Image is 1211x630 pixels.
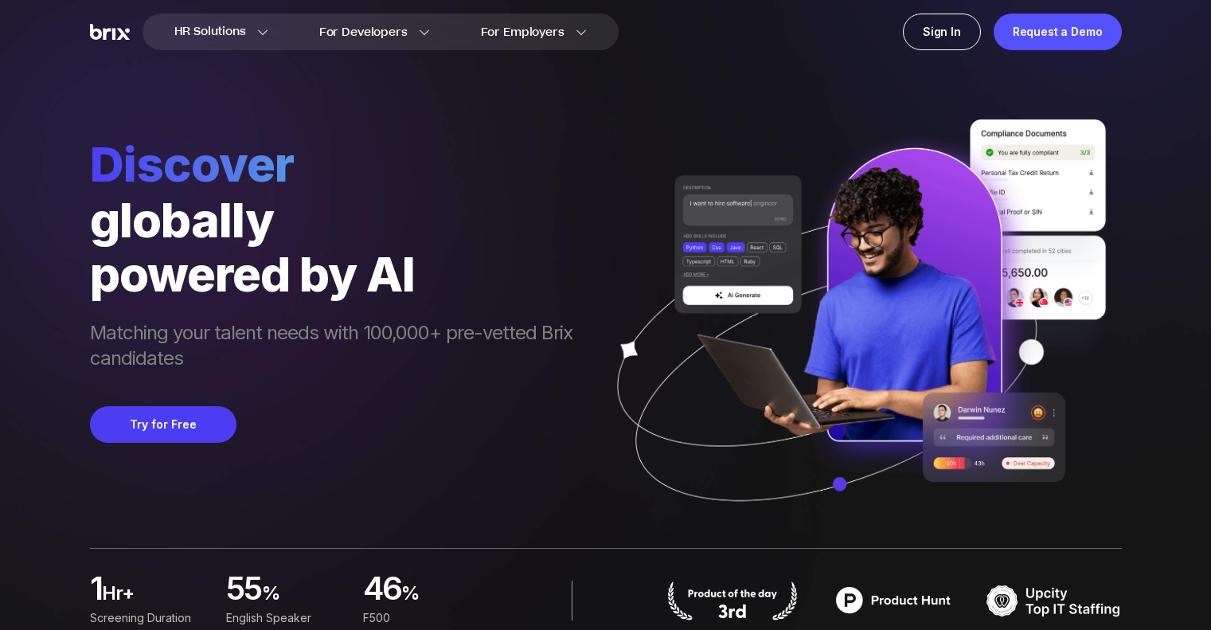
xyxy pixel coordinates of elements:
[319,24,408,41] span: For Developers
[90,406,236,443] button: Try for Free
[362,609,479,627] div: F500
[102,581,207,612] span: hr+
[90,193,588,247] div: globally
[826,581,961,620] img: product hunt badge
[90,247,588,301] div: powered by AI
[90,609,207,627] div: Screening duration
[481,24,564,41] span: For Employers
[401,581,480,612] span: %
[174,19,246,45] span: HR Solutions
[362,574,401,606] span: 46
[90,135,588,193] span: Discover
[588,119,1122,548] img: ai generate
[90,24,130,41] img: Brix Logo
[90,320,588,374] span: Matching your talent needs with 100,000+ pre-vetted Brix candidates
[903,14,981,50] a: Sign In
[90,574,102,606] span: 1
[986,581,1122,620] img: TOP IT STAFFING
[665,581,800,620] img: product hunt badge
[262,581,344,612] span: %
[994,14,1122,50] a: Request a Demo
[226,609,343,627] div: English Speaker
[226,574,262,606] span: 55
